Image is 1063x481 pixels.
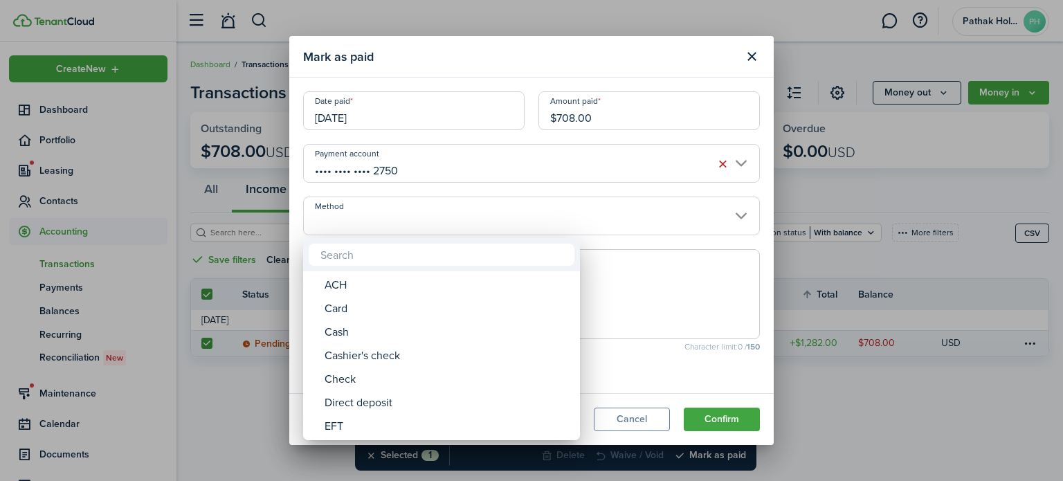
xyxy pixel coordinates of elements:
[325,391,570,415] div: Direct deposit
[309,244,574,266] input: Search
[325,344,570,367] div: Cashier's check
[303,271,580,440] mbsc-wheel: Method
[325,320,570,344] div: Cash
[325,297,570,320] div: Card
[325,415,570,438] div: EFT
[325,273,570,297] div: ACH
[325,367,570,391] div: Check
